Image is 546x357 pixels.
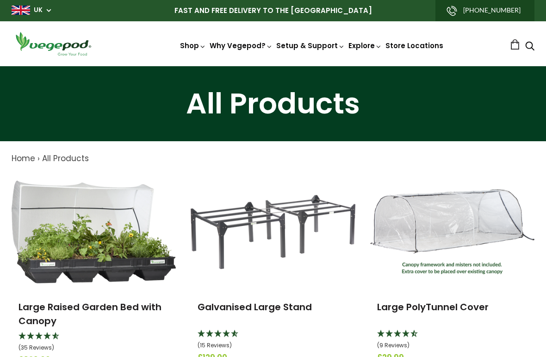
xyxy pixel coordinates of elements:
[12,6,30,15] img: gb_large.png
[34,6,43,15] a: UK
[198,328,348,352] div: 4.67 Stars - 15 Reviews
[198,341,232,349] span: (15 Reviews)
[12,181,176,283] img: Large Raised Garden Bed with Canopy
[377,301,489,313] a: Large PolyTunnel Cover
[348,41,382,50] a: Explore
[12,153,35,164] a: Home
[180,41,206,50] a: Shop
[12,89,534,118] h1: All Products
[19,301,161,327] a: Large Raised Garden Bed with Canopy
[19,331,169,354] div: 4.69 Stars - 35 Reviews
[42,153,89,164] a: All Products
[525,42,534,52] a: Search
[377,341,409,349] span: (9 Reviews)
[370,189,534,274] img: Large PolyTunnel Cover
[385,41,443,50] a: Store Locations
[198,301,312,313] a: Galvanised Large Stand
[276,41,345,50] a: Setup & Support
[19,344,54,351] span: (35 Reviews)
[191,195,355,269] img: Galvanised Large Stand
[210,41,273,50] a: Why Vegepod?
[12,153,534,165] nav: breadcrumbs
[37,153,40,164] span: ›
[12,31,95,57] img: Vegepod
[377,328,527,352] div: 4.44 Stars - 9 Reviews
